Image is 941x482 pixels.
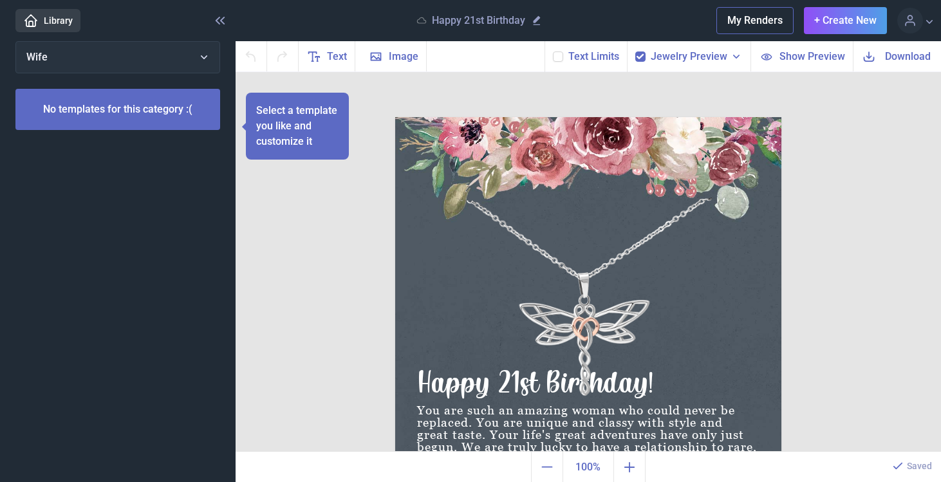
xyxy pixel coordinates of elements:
[563,452,614,482] button: Actual size
[15,41,220,73] button: Wife
[750,41,853,71] button: Show Preview
[389,49,418,64] span: Image
[568,49,619,64] button: Text Limits
[355,41,427,71] button: Image
[432,14,525,27] p: Happy 21st Birthday
[256,103,339,149] p: Select a template you like and customize it
[15,9,80,32] a: Library
[716,7,794,34] button: My Renders
[566,454,611,480] span: 100%
[531,452,563,482] button: Zoom out
[267,41,299,71] button: Redo
[885,49,931,64] span: Download
[651,49,727,64] span: Jewelry Preview
[651,49,743,64] button: Jewelry Preview
[779,49,845,64] span: Show Preview
[419,368,709,402] div: Happy 21st Birthday!
[907,459,932,472] p: Saved
[15,89,220,130] p: No templates for this category :(
[853,41,941,71] button: Download
[299,41,355,71] button: Text
[26,51,48,63] span: Wife
[327,49,347,64] span: Text
[614,452,646,482] button: Zoom in
[236,41,267,71] button: Undo
[417,404,769,472] div: You are such an amazing woman who could never be replaced. You are unique and classy with style a...
[804,7,887,34] button: + Create New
